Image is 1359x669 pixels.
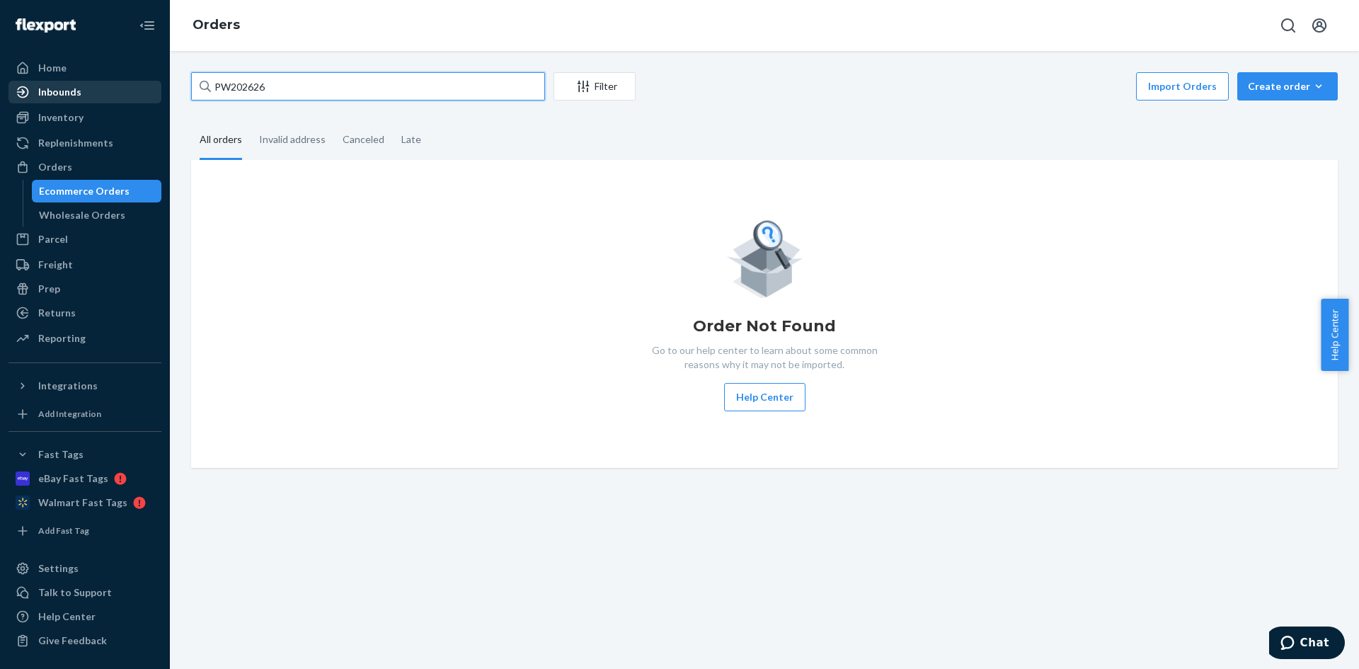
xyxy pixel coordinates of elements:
div: Help Center [38,610,96,624]
a: Parcel [8,228,161,251]
button: Create order [1237,72,1338,101]
div: Walmart Fast Tags [38,496,127,510]
div: Talk to Support [38,585,112,600]
button: Integrations [8,374,161,397]
a: Orders [193,17,240,33]
div: Add Fast Tag [38,525,89,537]
div: Late [401,121,421,158]
a: Inbounds [8,81,161,103]
button: Talk to Support [8,581,161,604]
button: Open Search Box [1274,11,1302,40]
a: Add Integration [8,403,161,425]
div: Invalid address [259,121,326,158]
div: Orders [38,160,72,174]
a: Help Center [8,605,161,628]
button: Help Center [724,383,805,411]
img: Empty list [726,217,803,298]
div: Integrations [38,379,98,393]
div: Add Integration [38,408,101,420]
div: Replenishments [38,136,113,150]
div: Create order [1248,79,1327,93]
a: Ecommerce Orders [32,180,162,202]
input: Search orders [191,72,545,101]
div: Settings [38,561,79,576]
a: Inventory [8,106,161,129]
div: Reporting [38,331,86,345]
img: Flexport logo [16,18,76,33]
a: Prep [8,278,161,300]
button: Import Orders [1136,72,1229,101]
div: All orders [200,121,242,160]
a: Returns [8,302,161,324]
div: Filter [554,79,635,93]
button: Fast Tags [8,443,161,466]
h1: Order Not Found [693,315,836,338]
button: Help Center [1321,299,1348,371]
div: Wholesale Orders [39,208,125,222]
div: Freight [38,258,73,272]
div: Inventory [38,110,84,125]
button: Filter [554,72,636,101]
div: Inbounds [38,85,81,99]
div: Prep [38,282,60,296]
a: Home [8,57,161,79]
a: Walmart Fast Tags [8,491,161,514]
a: Settings [8,557,161,580]
div: Ecommerce Orders [39,184,130,198]
ol: breadcrumbs [181,5,251,46]
div: eBay Fast Tags [38,471,108,486]
button: Open account menu [1305,11,1334,40]
a: Reporting [8,327,161,350]
button: Close Navigation [133,11,161,40]
button: Give Feedback [8,629,161,652]
a: Add Fast Tag [8,520,161,542]
a: Freight [8,253,161,276]
div: Fast Tags [38,447,84,462]
a: Wholesale Orders [32,204,162,227]
a: Orders [8,156,161,178]
a: Replenishments [8,132,161,154]
div: Parcel [38,232,68,246]
div: Give Feedback [38,634,107,648]
p: Go to our help center to learn about some common reasons why it may not be imported. [641,343,888,372]
iframe: Opens a widget where you can chat to one of our agents [1269,627,1345,662]
div: Home [38,61,67,75]
a: eBay Fast Tags [8,467,161,490]
div: Canceled [343,121,384,158]
div: Returns [38,306,76,320]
